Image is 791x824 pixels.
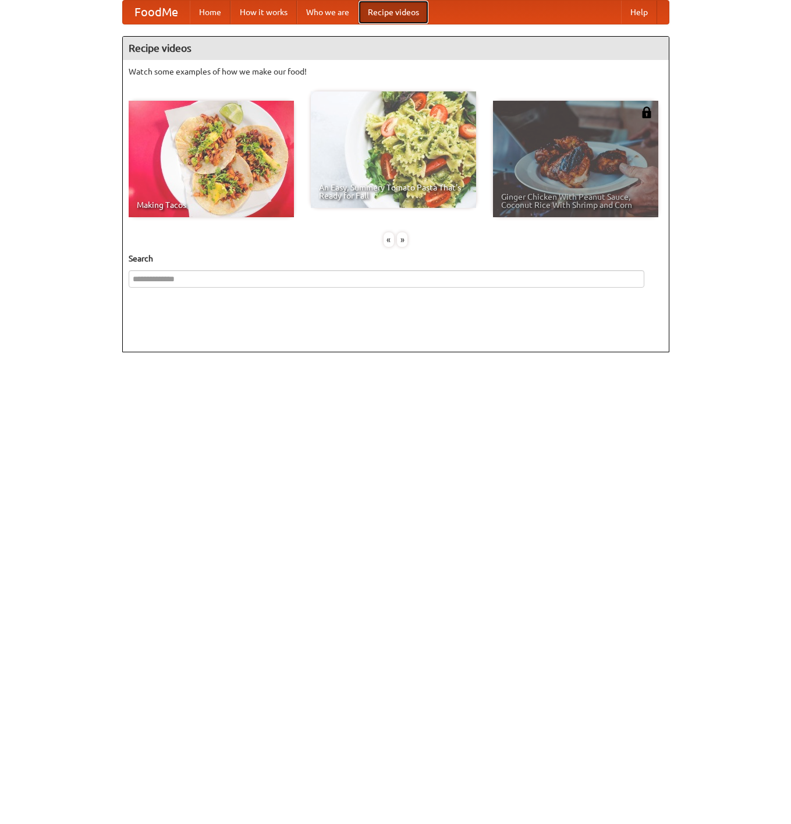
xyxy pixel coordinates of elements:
h4: Recipe videos [123,37,669,60]
a: Recipe videos [359,1,428,24]
img: 483408.png [641,107,652,118]
span: An Easy, Summery Tomato Pasta That's Ready for Fall [319,183,468,200]
a: Who we are [297,1,359,24]
a: Home [190,1,230,24]
a: How it works [230,1,297,24]
a: Help [621,1,657,24]
h5: Search [129,253,663,264]
div: » [397,232,407,247]
a: An Easy, Summery Tomato Pasta That's Ready for Fall [311,91,476,208]
span: Making Tacos [137,201,286,209]
div: « [384,232,394,247]
a: FoodMe [123,1,190,24]
p: Watch some examples of how we make our food! [129,66,663,77]
a: Making Tacos [129,101,294,217]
